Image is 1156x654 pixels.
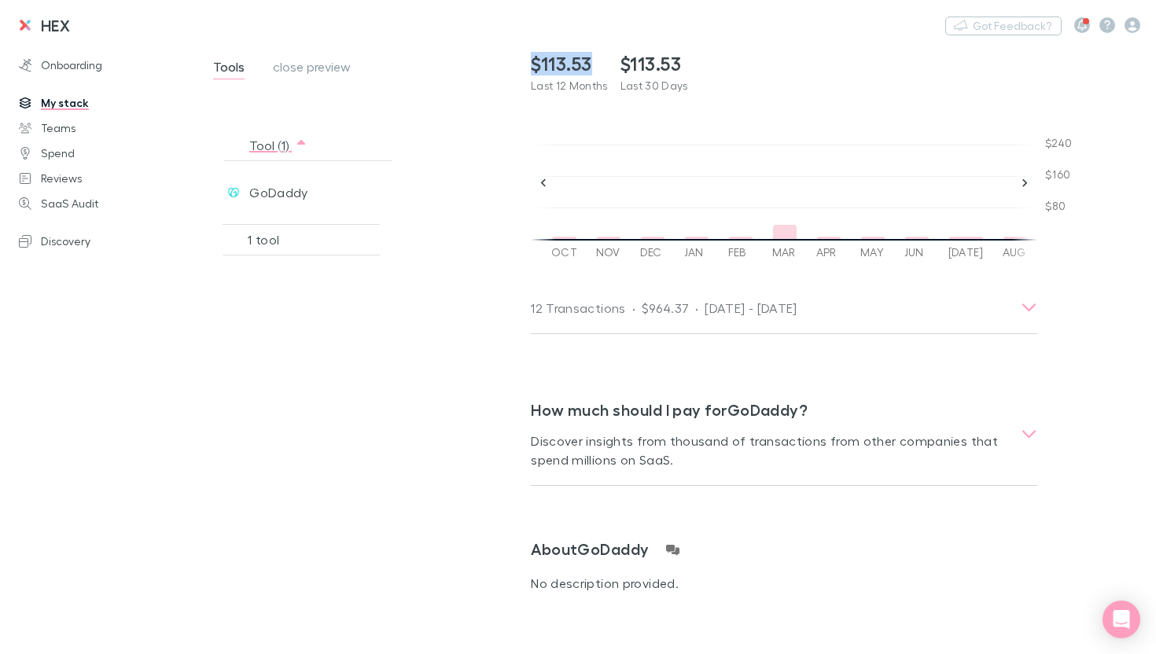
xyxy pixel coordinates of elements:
img: GoDaddy's Logo [224,183,243,202]
a: SaaS Audit [3,191,193,216]
div: · [632,299,635,318]
h2: $113.53 [620,53,688,75]
h3: How much should I pay for GoDaddy ? [531,400,1008,419]
span: Jan [684,246,709,259]
button: Got Feedback? [945,17,1062,35]
span: Tools [213,59,245,79]
div: Open Intercom Messenger [1103,601,1140,638]
a: Teams [3,116,193,141]
span: Last 30 Days [620,79,688,92]
span: Apr [816,246,841,259]
p: Discover insights from thousand of transactions from other companies that spend millions on SaaS. [531,432,1008,469]
img: HEX's Logo [16,16,35,35]
a: Onboarding [3,53,193,78]
span: $160 [1045,168,1073,181]
span: Mar [772,246,797,259]
h2: $113.53 [531,53,608,75]
span: Nov [596,246,621,259]
span: GoDaddy [249,161,308,224]
span: $240 [1045,137,1073,149]
a: HEX [6,6,79,44]
a: My stack [3,90,193,116]
h3: HEX [41,16,70,35]
span: $80 [1045,200,1073,212]
span: May [860,246,885,259]
span: Oct [551,246,577,259]
a: Discovery [3,229,193,254]
div: 12 Transactions·$964.37·[DATE] - [DATE] [518,283,1050,333]
p: $964.37 [642,299,690,318]
a: Spend [3,141,193,166]
span: Jun [904,246,930,259]
h3: About GoDaddy [531,539,650,558]
span: Aug [1003,246,1028,259]
p: No description provided. [531,574,868,593]
span: [DATE] [948,246,984,259]
span: Feb [728,246,753,259]
p: 12 Transactions [531,299,626,318]
a: Reviews [3,166,193,191]
div: 1 tool [223,224,380,255]
p: [DATE] - [DATE] [705,299,797,318]
span: Dec [640,246,665,259]
div: How much should I pay forGoDaddy?Discover insights from thousand of transactions from other compa... [518,384,1050,485]
span: Last 12 Months [531,79,608,92]
button: Tool (1) [249,130,307,161]
span: close preview [273,59,351,79]
div: · [695,299,698,318]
